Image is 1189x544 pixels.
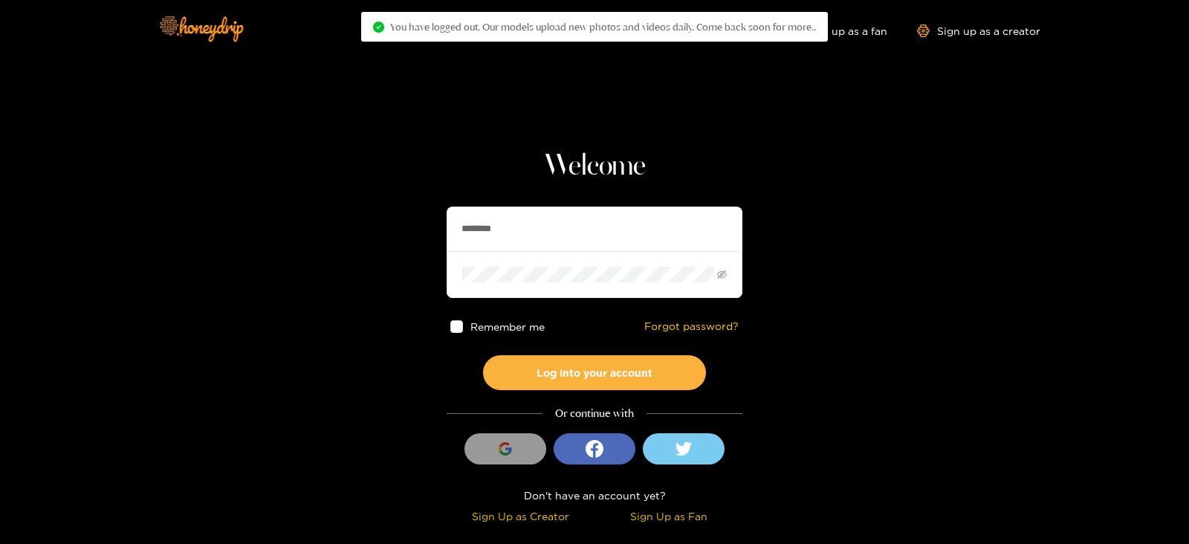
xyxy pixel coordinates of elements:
span: Remember me [470,321,545,332]
div: Sign Up as Creator [450,508,591,525]
a: Sign up as a creator [917,25,1040,37]
div: Don't have an account yet? [447,487,742,504]
a: Forgot password? [644,320,739,333]
span: check-circle [373,22,384,33]
a: Sign up as a fan [785,25,887,37]
h1: Welcome [447,149,742,184]
span: You have logged out. Our models upload new photos and videos daily. Come back soon for more.. [390,21,816,33]
button: Log into your account [483,355,706,390]
span: eye-invisible [717,270,727,279]
div: Sign Up as Fan [598,508,739,525]
div: Or continue with [447,405,742,422]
